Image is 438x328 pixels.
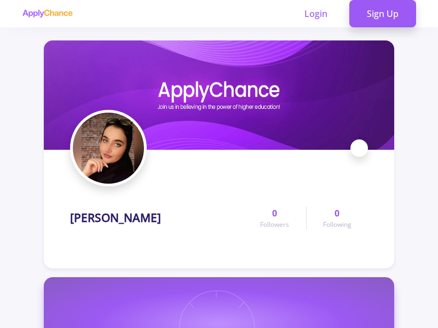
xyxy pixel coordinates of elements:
span: 0 [335,207,339,220]
h1: [PERSON_NAME] [70,211,161,225]
span: 0 [272,207,277,220]
img: applychance logo text only [22,9,73,18]
a: 0Followers [244,207,306,230]
span: Followers [260,220,289,230]
img: Mehrnush Salehipourcover image [44,40,394,150]
span: Following [323,220,351,230]
img: Mehrnush Salehipouravatar [73,113,144,184]
a: 0Following [306,207,368,230]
